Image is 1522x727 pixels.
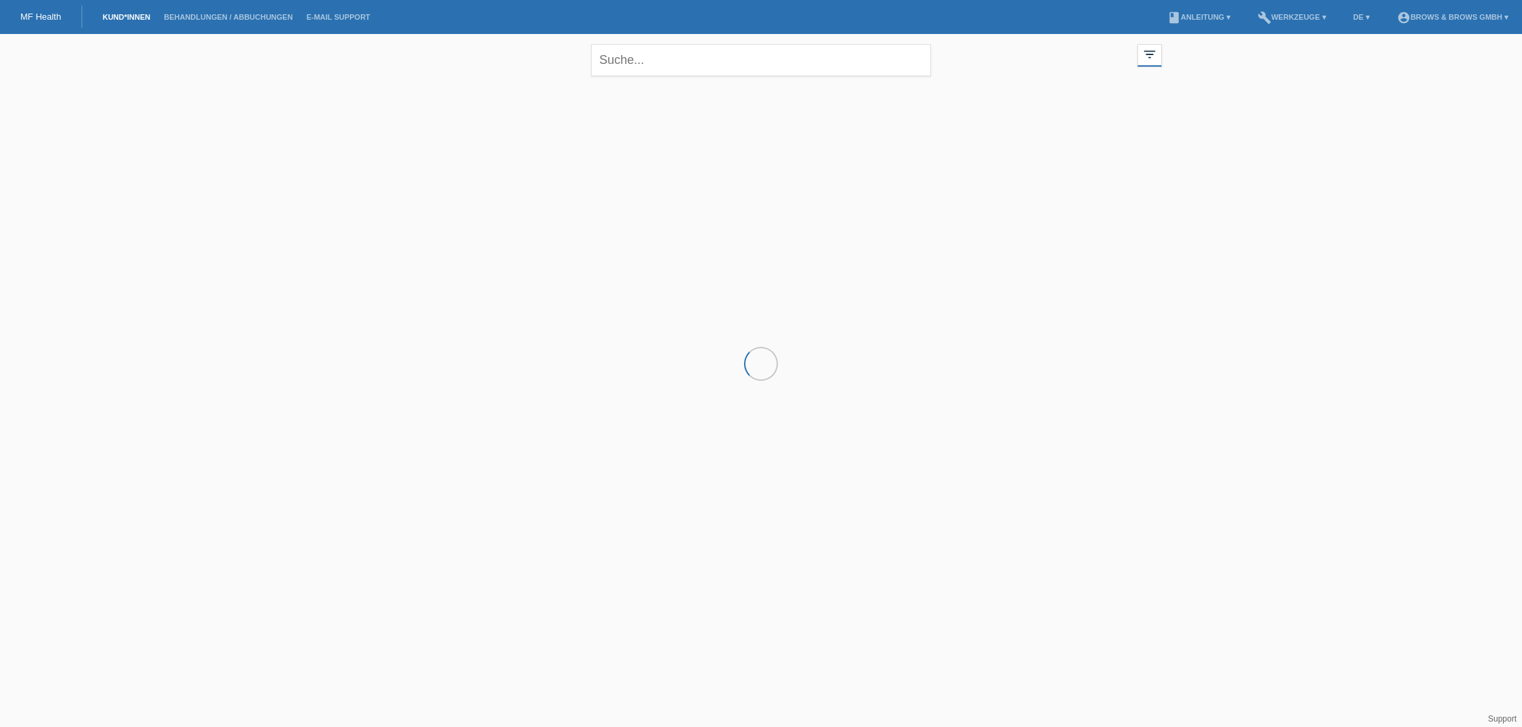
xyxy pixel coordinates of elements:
a: MF Health [20,12,61,22]
a: Behandlungen / Abbuchungen [157,13,300,21]
i: book [1167,11,1181,24]
a: E-Mail Support [300,13,377,21]
input: Suche... [591,44,931,76]
a: Support [1488,714,1517,724]
a: DE ▾ [1347,13,1377,21]
a: Kund*innen [96,13,157,21]
i: build [1258,11,1271,24]
a: bookAnleitung ▾ [1161,13,1237,21]
a: buildWerkzeuge ▾ [1251,13,1333,21]
i: filter_list [1142,47,1157,62]
a: account_circleBrows & Brows GmbH ▾ [1390,13,1515,21]
i: account_circle [1397,11,1411,24]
